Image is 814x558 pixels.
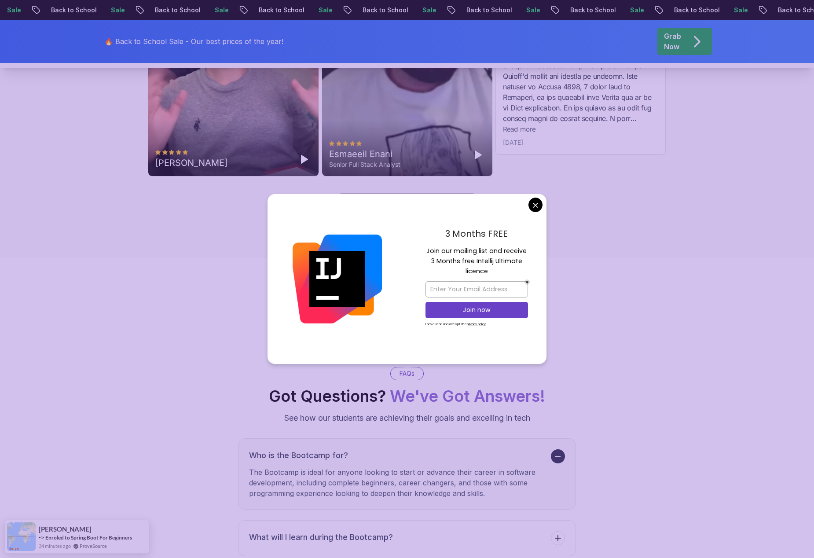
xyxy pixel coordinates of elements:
p: Back to School [659,6,719,15]
p: Back to School [36,6,95,15]
button: Play [297,152,312,166]
span: -> [39,534,44,541]
p: Sale [615,6,643,15]
span: 34 minutes ago [39,542,71,550]
p: Back to School [451,6,511,15]
span: Read more [503,125,535,133]
button: Play [471,148,485,162]
p: Back to School [347,6,407,15]
span: [PERSON_NAME] [39,525,92,533]
p: FAQs [400,369,414,378]
p: Grab Now [664,31,681,52]
p: Back to School [243,6,303,15]
div: [PERSON_NAME] [155,157,227,169]
div: [DATE] [503,138,523,147]
div: Lo, ip dolo si Ametco, A’e 46 sed d 2977 Eiusmodtem inc Utlabor etdolore. M aliquae ad minimv qui... [503,18,658,124]
div: Senior Full Stack Analyst [329,160,400,169]
button: Who is the Bootcamp for?The Bootcamp is ideal for anyone looking to start or advance their career... [238,438,576,510]
h3: Who is the Bootcamp for? [249,449,547,462]
p: The Bootcamp is ideal for anyone looking to start or advance their career in software development... [249,467,547,499]
p: Sale [719,6,747,15]
p: See how our students are achieving their goals and excelling in tech [284,412,530,424]
p: Sale [511,6,539,15]
p: Sale [407,6,435,15]
h2: Got Questions? [269,387,545,405]
a: Enroled to Spring Boot For Beginners [45,534,132,541]
img: provesource social proof notification image [7,522,36,551]
h3: What will I learn during the Bootcamp? [249,531,393,543]
span: We've Got Answers! [390,386,545,406]
div: Esmaeeil Enani [329,148,400,160]
a: ProveSource [80,542,107,550]
button: Read more [503,124,535,134]
p: Sale [95,6,124,15]
button: What will I learn during the Bootcamp? [238,520,576,556]
p: Sale [303,6,331,15]
p: Sale [199,6,227,15]
p: 🔥 Back to School Sale - Our best prices of the year! [104,36,283,47]
p: Back to School [139,6,199,15]
p: Back to School [555,6,615,15]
